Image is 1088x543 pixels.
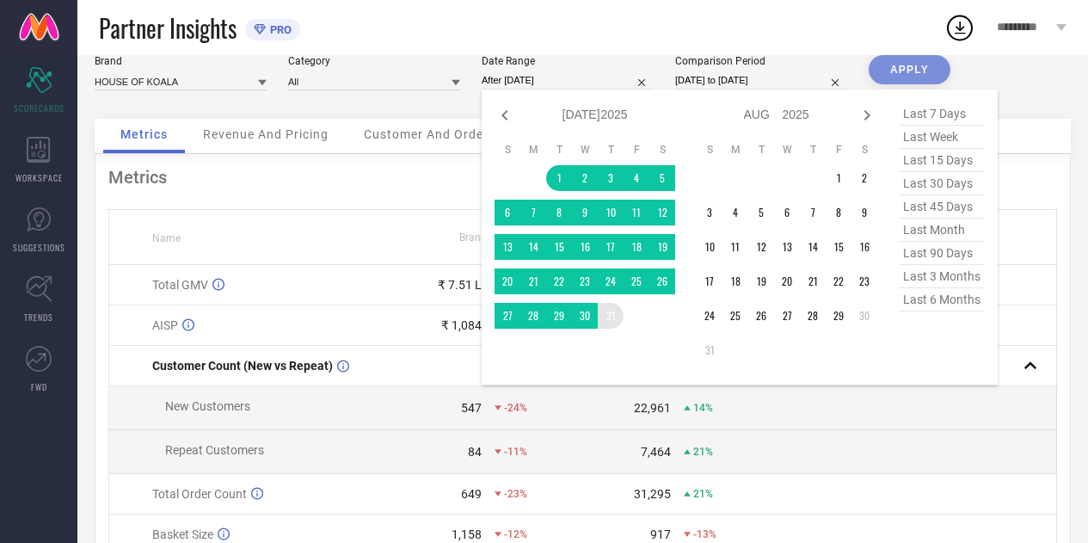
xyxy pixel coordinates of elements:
span: last month [899,219,985,242]
td: Sun Jul 27 2025 [495,303,520,329]
td: Tue Jul 08 2025 [546,200,572,225]
td: Fri Aug 15 2025 [826,234,851,260]
span: last 45 days [899,195,985,219]
td: Fri Jul 25 2025 [624,268,649,294]
td: Sun Aug 10 2025 [697,234,722,260]
th: Wednesday [572,143,598,157]
td: Sat Aug 16 2025 [851,234,877,260]
td: Tue Jul 29 2025 [546,303,572,329]
th: Friday [826,143,851,157]
span: FWD [31,380,47,393]
span: -24% [504,402,527,414]
td: Mon Jul 21 2025 [520,268,546,294]
th: Thursday [800,143,826,157]
th: Monday [722,143,748,157]
span: -13% [693,528,716,540]
td: Mon Jul 28 2025 [520,303,546,329]
td: Wed Jul 23 2025 [572,268,598,294]
td: Sun Aug 03 2025 [697,200,722,225]
span: last 3 months [899,265,985,288]
td: Thu Jul 03 2025 [598,165,624,191]
td: Wed Jul 16 2025 [572,234,598,260]
span: -11% [504,446,527,458]
span: Name [152,232,181,244]
div: 649 [461,487,482,501]
td: Thu Aug 21 2025 [800,268,826,294]
td: Wed Aug 06 2025 [774,200,800,225]
span: PRO [266,23,292,36]
div: Date Range [482,55,654,67]
div: Next month [857,105,877,126]
td: Mon Aug 25 2025 [722,303,748,329]
span: Repeat Customers [165,443,264,457]
span: 14% [693,402,713,414]
td: Sat Aug 02 2025 [851,165,877,191]
td: Sat Aug 23 2025 [851,268,877,294]
td: Thu Aug 14 2025 [800,234,826,260]
td: Sat Aug 09 2025 [851,200,877,225]
td: Fri Aug 29 2025 [826,303,851,329]
td: Wed Aug 27 2025 [774,303,800,329]
td: Sun Aug 24 2025 [697,303,722,329]
span: last week [899,126,985,149]
span: last 90 days [899,242,985,265]
td: Sat Aug 30 2025 [851,303,877,329]
div: ₹ 7.51 L [438,278,482,292]
td: Sat Jul 12 2025 [649,200,675,225]
td: Mon Aug 11 2025 [722,234,748,260]
td: Tue Aug 05 2025 [748,200,774,225]
td: Wed Aug 20 2025 [774,268,800,294]
span: Brand Value [459,231,516,244]
td: Wed Jul 09 2025 [572,200,598,225]
td: Tue Aug 19 2025 [748,268,774,294]
td: Fri Aug 08 2025 [826,200,851,225]
div: 31,295 [634,487,671,501]
div: Previous month [495,105,515,126]
td: Thu Jul 10 2025 [598,200,624,225]
td: Tue Aug 12 2025 [748,234,774,260]
span: New Customers [165,399,250,413]
span: SCORECARDS [14,102,65,114]
td: Fri Aug 01 2025 [826,165,851,191]
div: 1,158 [452,528,482,541]
span: 21% [693,488,713,500]
span: Revenue And Pricing [203,127,329,141]
span: last 7 days [899,102,985,126]
span: Partner Insights [99,10,237,46]
div: Metrics [108,167,1057,188]
div: 547 [461,401,482,415]
td: Fri Aug 22 2025 [826,268,851,294]
td: Fri Jul 18 2025 [624,234,649,260]
th: Sunday [495,143,520,157]
td: Wed Aug 13 2025 [774,234,800,260]
div: 84 [468,445,482,459]
td: Sat Jul 05 2025 [649,165,675,191]
span: 21% [693,446,713,458]
td: Tue Jul 22 2025 [546,268,572,294]
span: Customer And Orders [364,127,495,141]
th: Saturday [851,143,877,157]
th: Wednesday [774,143,800,157]
td: Mon Aug 04 2025 [722,200,748,225]
span: last 6 months [899,288,985,312]
td: Wed Jul 02 2025 [572,165,598,191]
div: 7,464 [641,445,671,459]
th: Friday [624,143,649,157]
span: -12% [504,528,527,540]
td: Fri Jul 04 2025 [624,165,649,191]
span: AISP [152,318,178,332]
span: last 30 days [899,172,985,195]
div: Brand [95,55,267,67]
div: Comparison Period [675,55,847,67]
td: Wed Jul 30 2025 [572,303,598,329]
td: Sun Jul 20 2025 [495,268,520,294]
td: Thu Aug 28 2025 [800,303,826,329]
td: Sun Aug 17 2025 [697,268,722,294]
span: -23% [504,488,527,500]
th: Sunday [697,143,722,157]
td: Sat Jul 19 2025 [649,234,675,260]
span: SUGGESTIONS [13,241,65,254]
span: Total Order Count [152,487,247,501]
th: Monday [520,143,546,157]
div: Open download list [944,12,975,43]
